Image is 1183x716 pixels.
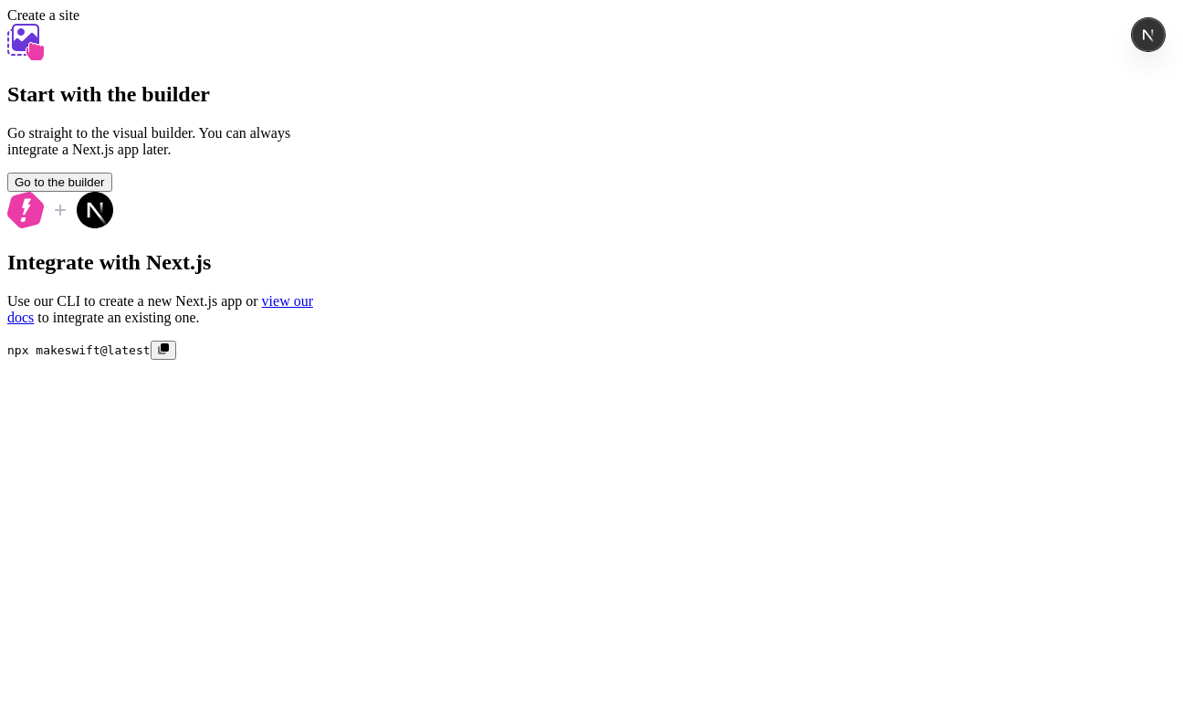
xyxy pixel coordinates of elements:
button: Go to the builder [7,173,112,192]
code: npx makeswift@latest [7,343,151,357]
p: Go straight to the visual builder. You can always integrate a Next.js app later. [7,125,314,158]
p: Use our CLI to create a new Next.js app or to integrate an existing one. [7,293,314,326]
span: Create a site [7,7,79,23]
a: view our docs [7,293,313,325]
h2: Start with the builder [7,82,314,107]
h2: Integrate with Next.js [7,250,314,275]
span: Go to the builder [15,175,105,189]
